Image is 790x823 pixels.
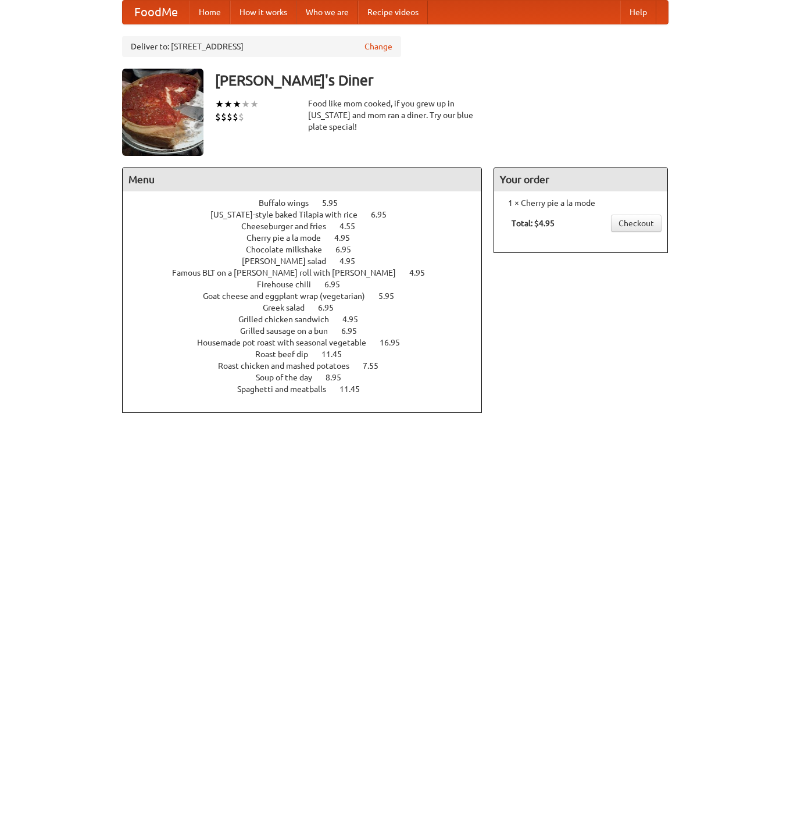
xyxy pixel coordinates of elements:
[210,210,369,219] span: [US_STATE]-style baked Tilapia with rice
[203,291,416,301] a: Goat cheese and eggplant wrap (vegetarian) 5.95
[250,98,259,111] li: ★
[224,98,233,111] li: ★
[339,384,371,394] span: 11.45
[210,210,408,219] a: [US_STATE]-style baked Tilapia with rice 6.95
[321,350,353,359] span: 11.45
[339,222,367,231] span: 4.55
[342,315,370,324] span: 4.95
[227,111,233,123] li: $
[246,233,371,243] a: Cherry pie a la mode 4.95
[242,256,338,266] span: [PERSON_NAME] salad
[334,233,362,243] span: 4.95
[339,256,367,266] span: 4.95
[371,210,398,219] span: 6.95
[240,326,339,336] span: Grilled sausage on a bun
[190,1,230,24] a: Home
[172,268,446,277] a: Famous BLT on a [PERSON_NAME] roll with [PERSON_NAME] 4.95
[257,280,323,289] span: Firehouse chili
[240,326,378,336] a: Grilled sausage on a bun 6.95
[512,219,555,228] b: Total: $4.95
[296,1,358,24] a: Who we are
[238,315,380,324] a: Grilled chicken sandwich 4.95
[341,326,369,336] span: 6.95
[256,373,324,382] span: Soup of the day
[218,361,361,370] span: Roast chicken and mashed potatoes
[241,222,377,231] a: Cheeseburger and fries 4.55
[263,303,316,312] span: Greek salad
[242,256,377,266] a: [PERSON_NAME] salad 4.95
[363,361,390,370] span: 7.55
[611,215,662,232] a: Checkout
[123,1,190,24] a: FoodMe
[358,1,428,24] a: Recipe videos
[237,384,381,394] a: Spaghetti and meatballs 11.45
[259,198,320,208] span: Buffalo wings
[197,338,378,347] span: Housemade pot roast with seasonal vegetable
[255,350,320,359] span: Roast beef dip
[197,338,421,347] a: Housemade pot roast with seasonal vegetable 16.95
[409,268,437,277] span: 4.95
[215,111,221,123] li: $
[215,69,669,92] h3: [PERSON_NAME]'s Diner
[122,69,203,156] img: angular.jpg
[215,98,224,111] li: ★
[318,303,345,312] span: 6.95
[378,291,406,301] span: 5.95
[263,303,355,312] a: Greek salad 6.95
[123,168,482,191] h4: Menu
[203,291,377,301] span: Goat cheese and eggplant wrap (vegetarian)
[324,280,352,289] span: 6.95
[241,222,338,231] span: Cheeseburger and fries
[380,338,412,347] span: 16.95
[246,245,334,254] span: Chocolate milkshake
[230,1,296,24] a: How it works
[246,245,373,254] a: Chocolate milkshake 6.95
[255,350,363,359] a: Roast beef dip 11.45
[500,197,662,209] li: 1 × Cherry pie a la mode
[620,1,656,24] a: Help
[218,361,400,370] a: Roast chicken and mashed potatoes 7.55
[233,111,238,123] li: $
[322,198,349,208] span: 5.95
[233,98,241,111] li: ★
[256,373,363,382] a: Soup of the day 8.95
[237,384,338,394] span: Spaghetti and meatballs
[172,268,407,277] span: Famous BLT on a [PERSON_NAME] roll with [PERSON_NAME]
[238,315,341,324] span: Grilled chicken sandwich
[221,111,227,123] li: $
[238,111,244,123] li: $
[364,41,392,52] a: Change
[335,245,363,254] span: 6.95
[257,280,362,289] a: Firehouse chili 6.95
[122,36,401,57] div: Deliver to: [STREET_ADDRESS]
[259,198,359,208] a: Buffalo wings 5.95
[326,373,353,382] span: 8.95
[246,233,333,243] span: Cherry pie a la mode
[308,98,482,133] div: Food like mom cooked, if you grew up in [US_STATE] and mom ran a diner. Try our blue plate special!
[241,98,250,111] li: ★
[494,168,667,191] h4: Your order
